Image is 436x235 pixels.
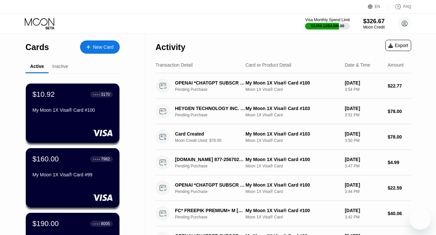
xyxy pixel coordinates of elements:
div: My Moon 1X Visa® Card #100 [245,80,339,86]
div: $3,059.12 / $4,000.00 [311,24,344,28]
div: $160.00● ● ● ●7982My Moon 1X Visa® Card #99 [26,148,119,207]
div: OPENAI *CHATGPT SUBSCR [PHONE_NUMBER] IE [175,80,246,86]
div: HEYGEN TECHNOLOGY INC. [PHONE_NUMBER] US [175,106,246,111]
div: Moon 1X Visa® Card [245,113,339,117]
div: Export [385,40,411,51]
div: [DOMAIN_NAME] 877-2567029 US [175,157,246,162]
div: [DATE] [345,131,382,137]
div: $10.92● ● ● ●3170My Moon 1X Visa® Card #100 [26,84,119,143]
div: Active [30,64,44,69]
div: My Moon 1X Visa® Card #100 [245,182,339,188]
div: Pending Purchase [175,113,251,117]
div: Moon Credit Used: $78.00 [175,138,251,143]
div: FAQ [403,4,411,9]
div: OPENAI *CHATGPT SUBSCR [PHONE_NUMBER] IEPending PurchaseMy Moon 1X Visa® Card #100Moon 1X Visa® C... [155,175,411,201]
div: My Moon 1X Visa® Card #100 [32,107,113,113]
div: My Moon 1X Visa® Card #100 [245,208,339,213]
div: Export [388,43,408,48]
div: $22.59 [388,185,411,191]
div: Transaction Detail [155,62,193,68]
div: 3:52 PM [345,113,382,117]
div: Moon 1X Visa® Card [245,164,339,168]
div: My Moon 1X Visa® Card #99 [32,172,113,177]
div: 3:44 PM [345,189,382,194]
div: Inactive [52,64,68,69]
div: FAQ [388,3,411,10]
div: $22.77 [388,83,411,88]
div: $326.67 [363,18,385,25]
div: $4.99 [388,160,411,165]
div: My Moon 1X Visa® Card #103 [245,106,339,111]
div: $78.00 [388,134,411,140]
div: 3170 [101,92,110,97]
div: Visa Monthly Spend Limit$3,059.12/$4,000.00 [305,18,350,29]
div: $10.92 [32,90,55,99]
div: OPENAI *CHATGPT SUBSCR [PHONE_NUMBER] IEPending PurchaseMy Moon 1X Visa® Card #100Moon 1X Visa® C... [155,73,411,99]
div: ● ● ● ● [93,223,100,225]
div: [DATE] [345,157,382,162]
div: Pending Purchase [175,189,251,194]
div: [DATE] [345,208,382,213]
div: Card CreatedMoon Credit Used: $78.00My Moon 1X Visa® Card #103Moon 1X Visa® Card[DATE]3:50 PM$78.00 [155,124,411,150]
div: Pending Purchase [175,87,251,92]
div: $190.00 [32,219,59,228]
div: FC* FREEPIK PREMIUM+ M [PHONE_NUMBER] ESPending PurchaseMy Moon 1X Visa® Card #100Moon 1X Visa® C... [155,201,411,226]
div: Pending Purchase [175,164,251,168]
div: 3:47 PM [345,164,382,168]
div: EN [368,3,388,10]
div: 7982 [101,157,110,161]
div: Moon 1X Visa® Card [245,87,339,92]
div: OPENAI *CHATGPT SUBSCR [PHONE_NUMBER] IE [175,182,246,188]
div: 3:54 PM [345,87,382,92]
iframe: Кнопка запуска окна обмена сообщениями [410,208,431,230]
div: New Card [93,44,113,50]
div: Card or Product Detail [245,62,291,68]
div: Moon Credit [363,25,385,29]
div: [DATE] [345,106,382,111]
div: $40.06 [388,211,411,216]
div: HEYGEN TECHNOLOGY INC. [PHONE_NUMBER] USPending PurchaseMy Moon 1X Visa® Card #103Moon 1X Visa® C... [155,99,411,124]
div: [DATE] [345,80,382,86]
div: Moon 1X Visa® Card [245,189,339,194]
div: [DATE] [345,182,382,188]
div: Cards [25,42,49,52]
div: EN [375,4,380,9]
div: My Moon 1X Visa® Card #103 [245,131,339,137]
div: Card Created [175,131,246,137]
div: 3:50 PM [345,138,382,143]
div: New Card [80,40,120,54]
div: ● ● ● ● [93,93,100,95]
div: Amount [388,62,404,68]
div: $78.00 [388,109,411,114]
div: Moon 1X Visa® Card [245,138,339,143]
div: Visa Monthly Spend Limit [305,18,350,22]
div: 3:42 PM [345,215,382,219]
div: [DOMAIN_NAME] 877-2567029 USPending PurchaseMy Moon 1X Visa® Card #100Moon 1X Visa® Card[DATE]3:4... [155,150,411,175]
div: FC* FREEPIK PREMIUM+ M [PHONE_NUMBER] ES [175,208,246,213]
div: Moon 1X Visa® Card [245,215,339,219]
div: Activity [155,42,185,52]
div: 8005 [101,221,110,226]
div: $326.67Moon Credit [363,18,385,29]
div: Pending Purchase [175,215,251,219]
div: My Moon 1X Visa® Card #100 [245,157,339,162]
div: $160.00 [32,155,59,163]
div: ● ● ● ● [93,158,100,160]
div: Date & Time [345,62,370,68]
